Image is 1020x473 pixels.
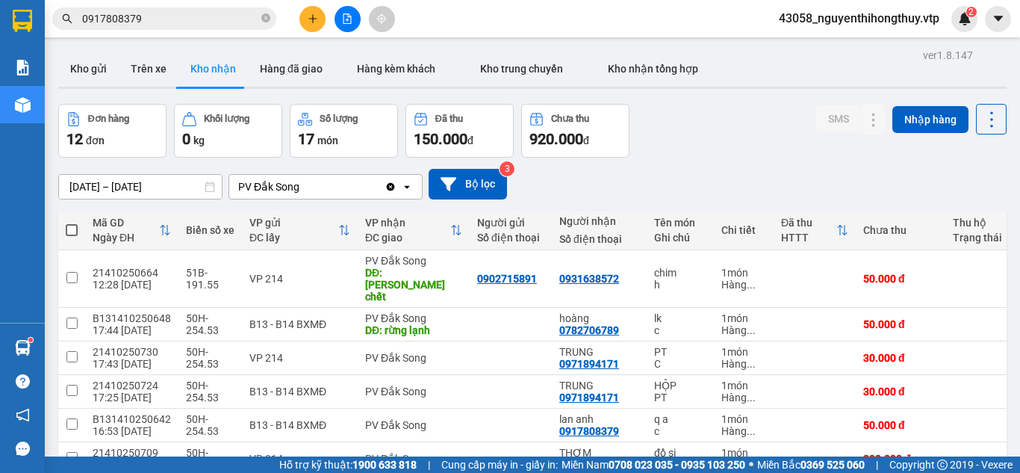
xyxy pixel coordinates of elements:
div: VP 214 [249,352,350,364]
button: Trên xe [119,51,178,87]
button: Bộ lọc [429,169,507,200]
div: 0971894171 [559,392,619,404]
th: Toggle SortBy [358,211,470,250]
div: 0782706789 [559,324,619,336]
span: caret-down [992,12,1005,25]
div: PV Đắk Song [365,312,462,324]
div: Hàng thông thường [721,425,766,437]
button: Kho gửi [58,51,119,87]
th: Toggle SortBy [774,211,856,250]
sup: 2 [966,7,977,17]
div: hoàng [559,312,639,324]
div: Ghi chú [654,232,706,244]
button: file-add [335,6,361,32]
div: q a [654,413,706,425]
div: Thu hộ [953,217,1016,229]
div: VP 214 [249,273,350,285]
div: Chi tiết [721,224,766,236]
div: Ngày ĐH [93,232,159,244]
th: Toggle SortBy [85,211,178,250]
div: 17:25 [DATE] [93,392,171,404]
input: Tìm tên, số ĐT hoặc mã đơn [82,10,258,27]
span: 0 [182,130,190,148]
div: 200.000 đ [863,453,938,465]
span: đ [583,135,589,146]
div: DĐ: ko bao chết [365,267,462,303]
div: c [654,324,706,336]
div: 17:43 [DATE] [93,358,171,370]
span: question-circle [16,374,30,389]
div: PV Đắk Song [238,179,299,194]
span: món [317,135,338,146]
th: Toggle SortBy [242,211,358,250]
span: notification [16,408,30,422]
div: Hàng thông thường [721,279,766,291]
div: HTTT [781,232,836,244]
div: C [654,358,706,370]
div: 50H-254.53 [186,413,234,437]
div: ĐC lấy [249,232,338,244]
div: VP 214 [249,453,350,465]
span: file-add [342,13,352,24]
input: Select a date range. [59,175,222,199]
img: icon-new-feature [958,12,971,25]
div: DĐ: rừng lạnh [365,324,462,336]
div: 50H-254.53 [186,380,234,404]
div: Trạng thái [953,232,1016,244]
div: 50.000 đ [863,273,938,285]
div: PV Đắk Song [365,453,462,465]
div: Số điện thoại [559,233,639,245]
div: 0902715891 [477,273,537,285]
div: 50.000 đ [863,419,938,431]
button: Kho nhận [178,51,248,87]
div: c [654,425,706,437]
strong: 1900 633 818 [352,459,417,471]
span: 920.000 [529,130,583,148]
span: Cung cấp máy in - giấy in: [441,457,558,473]
span: ⚪️ [749,462,753,468]
span: ... [747,358,756,370]
span: | [876,457,878,473]
span: 150.000 [414,130,467,148]
span: close-circle [261,13,270,22]
div: 1 món [721,380,766,392]
div: B13 - B14 BXMĐ [249,386,350,398]
span: Hàng kèm khách [357,63,435,75]
button: aim [369,6,395,32]
input: Selected PV Đắk Song. [301,179,302,194]
div: 21410250730 [93,346,171,358]
span: copyright [937,460,948,470]
button: Khối lượng0kg [174,104,282,158]
div: PV Đắk Song [365,352,462,364]
span: ... [747,425,756,437]
div: ĐC giao [365,232,450,244]
button: Đã thu150.000đ [405,104,514,158]
div: Hàng thông thường [721,358,766,370]
div: 16:53 [DATE] [93,425,171,437]
div: 50H-254.53 [186,447,234,471]
img: solution-icon [15,60,31,75]
span: message [16,442,30,456]
span: search [62,13,72,24]
div: Khối lượng [204,114,249,124]
div: Chưa thu [551,114,589,124]
div: Số lượng [320,114,358,124]
div: 0971894171 [559,358,619,370]
span: aim [376,13,387,24]
svg: Clear value [385,181,397,193]
div: 50H-254.53 [186,312,234,336]
div: Đã thu [781,217,836,229]
div: 21410250664 [93,267,171,279]
div: 1 món [721,447,766,459]
strong: 0708 023 035 - 0935 103 250 [609,459,745,471]
div: 30.000 đ [863,352,938,364]
sup: 1 [28,338,33,342]
div: lan anh [559,413,639,425]
span: ... [747,392,756,404]
div: 0917808379 [559,425,619,437]
div: 30.000 đ [863,386,938,398]
span: kg [193,135,205,146]
strong: 0369 525 060 [800,459,865,471]
div: chim [654,267,706,279]
button: Hàng đã giao [248,51,335,87]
